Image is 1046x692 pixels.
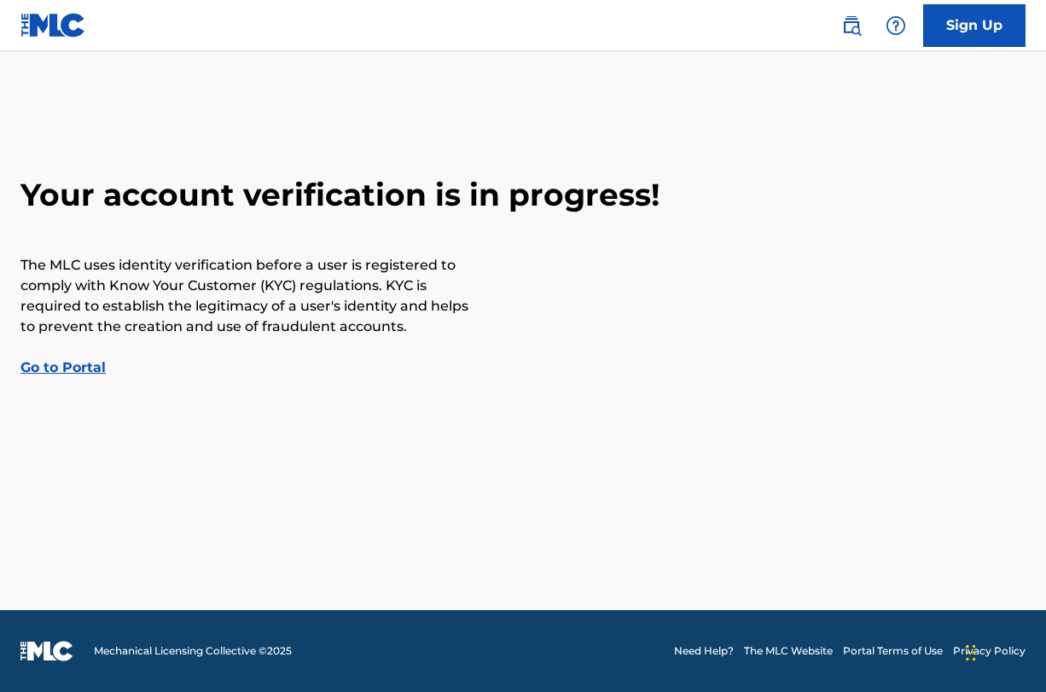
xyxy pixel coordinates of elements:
[879,9,913,43] div: Help
[20,359,106,375] a: Go to Portal
[20,255,473,337] p: The MLC uses identity verification before a user is registered to comply with Know Your Customer ...
[834,9,869,43] a: Public Search
[923,4,1026,47] a: Sign Up
[841,15,862,36] img: search
[20,641,73,661] img: logo
[674,643,734,659] a: Need Help?
[966,627,976,678] div: Drag
[20,176,1026,214] h2: Your account verification is in progress!
[744,643,833,659] a: The MLC Website
[20,13,86,38] img: MLC Logo
[961,610,1046,692] iframe: Chat Widget
[94,643,292,659] span: Mechanical Licensing Collective © 2025
[953,643,1026,659] a: Privacy Policy
[886,15,906,36] img: help
[843,643,943,659] a: Portal Terms of Use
